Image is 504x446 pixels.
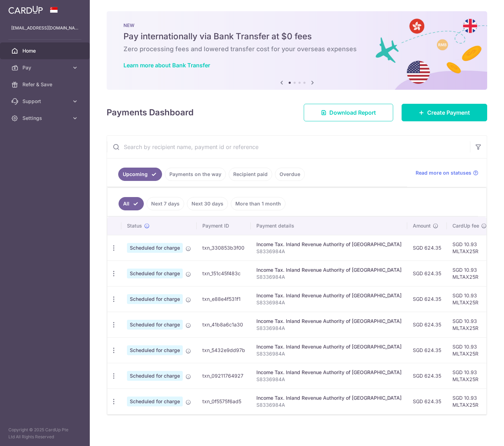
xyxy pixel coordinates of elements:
p: S8336984A [256,350,402,357]
h6: Zero processing fees and lowered transfer cost for your overseas expenses [123,45,470,53]
p: NEW [123,22,470,28]
td: txn_0f5575f6ad5 [197,388,251,414]
p: S8336984A [256,273,402,281]
a: Learn more about Bank Transfer [123,62,210,69]
td: SGD 10.93 MLTAX25R [447,388,492,414]
a: Download Report [304,104,393,121]
td: txn_151c45f483c [197,261,251,286]
td: SGD 10.93 MLTAX25R [447,286,492,312]
th: Payment ID [197,217,251,235]
p: [EMAIL_ADDRESS][DOMAIN_NAME] [11,25,79,32]
p: S8336984A [256,401,402,408]
span: Read more on statuses [416,169,471,176]
span: Scheduled for charge [127,243,183,253]
td: SGD 624.35 [407,261,447,286]
span: Scheduled for charge [127,345,183,355]
td: SGD 10.93 MLTAX25R [447,363,492,388]
td: SGD 624.35 [407,388,447,414]
div: Income Tax. Inland Revenue Authority of [GEOGRAPHIC_DATA] [256,292,402,299]
h4: Payments Dashboard [107,106,194,119]
span: Scheduled for charge [127,397,183,406]
a: Payments on the way [165,168,226,181]
a: Overdue [275,168,305,181]
img: Bank transfer banner [107,11,487,90]
td: SGD 624.35 [407,337,447,363]
th: Payment details [251,217,407,235]
td: txn_e88e4f531f1 [197,286,251,312]
span: Settings [22,115,69,122]
td: SGD 624.35 [407,235,447,261]
a: Read more on statuses [416,169,478,176]
p: S8336984A [256,376,402,383]
div: Income Tax. Inland Revenue Authority of [GEOGRAPHIC_DATA] [256,318,402,325]
div: Income Tax. Inland Revenue Authority of [GEOGRAPHIC_DATA] [256,369,402,376]
p: S8336984A [256,248,402,255]
span: Status [127,222,142,229]
div: Income Tax. Inland Revenue Authority of [GEOGRAPHIC_DATA] [256,241,402,248]
span: Refer & Save [22,81,69,88]
td: SGD 624.35 [407,312,447,337]
a: Upcoming [118,168,162,181]
a: Next 30 days [187,197,228,210]
td: SGD 10.93 MLTAX25R [447,312,492,337]
span: Download Report [329,108,376,117]
a: Create Payment [402,104,487,121]
span: Scheduled for charge [127,320,183,330]
td: txn_09211764927 [197,363,251,388]
span: Home [22,47,69,54]
span: Pay [22,64,69,71]
td: SGD 10.93 MLTAX25R [447,337,492,363]
span: Scheduled for charge [127,294,183,304]
a: All [119,197,144,210]
p: S8336984A [256,325,402,332]
span: CardUp fee [452,222,479,229]
div: Income Tax. Inland Revenue Authority of [GEOGRAPHIC_DATA] [256,266,402,273]
span: Amount [413,222,431,229]
a: More than 1 month [231,197,285,210]
td: txn_5432e9dd97b [197,337,251,363]
div: Income Tax. Inland Revenue Authority of [GEOGRAPHIC_DATA] [256,394,402,401]
span: Scheduled for charge [127,269,183,278]
td: SGD 624.35 [407,363,447,388]
span: Create Payment [427,108,470,117]
td: txn_330853b3f00 [197,235,251,261]
span: Support [22,98,69,105]
a: Recipient paid [229,168,272,181]
input: Search by recipient name, payment id or reference [107,136,470,158]
div: Income Tax. Inland Revenue Authority of [GEOGRAPHIC_DATA] [256,343,402,350]
p: S8336984A [256,299,402,306]
a: Next 7 days [147,197,184,210]
img: CardUp [8,6,43,14]
h5: Pay internationally via Bank Transfer at $0 fees [123,31,470,42]
td: SGD 10.93 MLTAX25R [447,235,492,261]
td: SGD 10.93 MLTAX25R [447,261,492,286]
td: txn_41b8a6c1a30 [197,312,251,337]
span: Scheduled for charge [127,371,183,381]
td: SGD 624.35 [407,286,447,312]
